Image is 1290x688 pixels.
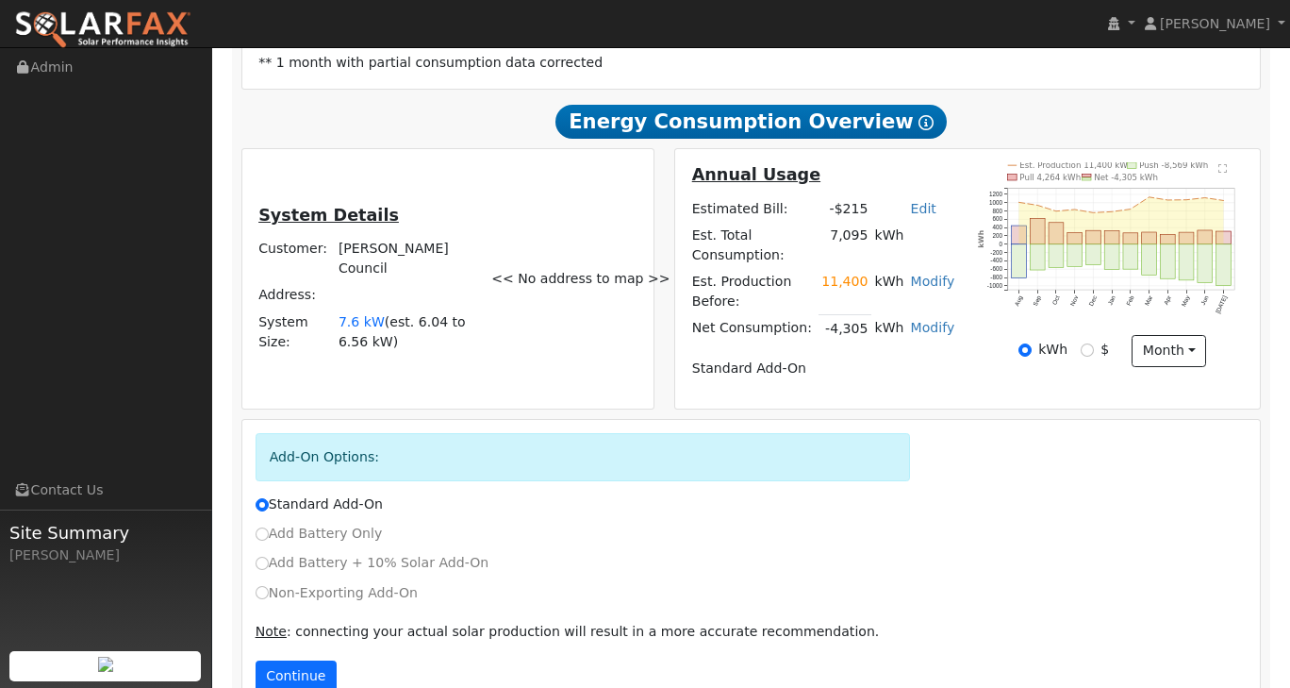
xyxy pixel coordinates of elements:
[1104,244,1119,270] rect: onclick=""
[1199,294,1210,307] text: Jun
[688,315,819,343] td: Net Consumption:
[256,498,269,512] input: Standard Add-On
[339,314,466,349] span: est. 6.04 to 6.56 kW
[1030,244,1045,270] rect: onclick=""
[1049,223,1064,244] rect: onclick=""
[1160,16,1270,31] span: [PERSON_NAME]
[1106,294,1116,307] text: Jan
[1179,244,1194,280] rect: onclick=""
[1030,218,1045,243] rect: onclick=""
[911,201,936,216] a: Edit
[1049,244,1064,268] rect: onclick=""
[871,315,907,343] td: kWh
[990,274,1002,280] text: -800
[1139,160,1208,170] text: Push -8,569 kWh
[987,282,1003,289] text: -1000
[256,586,269,599] input: Non-Exporting Add-On
[990,249,1002,256] text: -200
[871,269,907,315] td: kWh
[256,557,269,570] input: Add Battery + 10% Solar Add-On
[385,314,390,329] span: (
[1013,294,1024,308] text: Aug
[1032,294,1043,308] text: Sep
[992,215,1002,222] text: 600
[1012,226,1027,244] rect: onclick=""
[1100,340,1109,360] label: $
[1086,244,1101,265] rect: onclick=""
[393,334,399,349] span: )
[1068,294,1079,307] text: Nov
[1166,199,1169,202] circle: onclick=""
[555,105,946,139] span: Energy Consumption Overview
[1215,294,1230,315] text: [DATE]
[256,583,418,603] label: Non-Exporting Add-On
[990,258,1002,264] text: -400
[1163,294,1173,306] text: Apr
[1111,210,1114,213] circle: onclick=""
[977,230,985,248] text: kWh
[688,355,958,381] td: Standard Add-On
[1019,160,1133,170] text: Est. Production 11,400 kWh
[1179,232,1194,244] rect: onclick=""
[819,222,871,268] td: 7,095
[1148,196,1150,199] circle: onclick=""
[256,524,383,544] label: Add Battery Only
[1161,234,1176,243] rect: onclick=""
[256,495,383,514] label: Standard Add-On
[1161,244,1176,279] rect: onclick=""
[9,520,202,545] span: Site Summary
[1123,233,1138,244] rect: onclick=""
[1198,244,1213,283] rect: onclick=""
[1087,294,1098,307] text: Dec
[1223,199,1226,202] circle: onclick=""
[1181,294,1193,308] text: May
[1086,230,1101,244] rect: onclick=""
[1142,232,1157,244] rect: onclick=""
[1036,204,1039,207] circle: onclick=""
[1198,230,1213,244] rect: onclick=""
[992,224,1002,230] text: 400
[911,274,955,289] a: Modify
[819,269,871,315] td: 11,400
[1142,244,1157,276] rect: onclick=""
[256,528,269,541] input: Add Battery Only
[98,657,113,672] img: retrieve
[1125,294,1135,307] text: Feb
[819,195,871,222] td: -$215
[1073,209,1076,211] circle: onclick=""
[482,162,651,395] div: << No address to map >>
[256,433,910,481] div: Add-On Options:
[992,232,1002,239] text: 200
[692,165,820,184] u: Annual Usage
[256,553,489,573] label: Add Battery + 10% Solar Add-On
[989,191,1003,197] text: 1200
[911,320,955,335] a: Modify
[335,236,471,282] td: [PERSON_NAME] Council
[1081,344,1094,357] input: $
[1185,199,1188,202] circle: onclick=""
[1104,231,1119,244] rect: onclick=""
[256,624,880,639] span: : connecting your actual solar production will result in a more accurate recommendation.
[1204,196,1207,199] circle: onclick=""
[992,208,1002,214] text: 800
[14,10,191,50] img: SolarFax
[258,206,399,225] u: System Details
[688,195,819,222] td: Estimated Bill:
[1218,162,1227,172] text: 
[871,222,958,268] td: kWh
[256,282,336,309] td: Address:
[1067,244,1083,267] rect: onclick=""
[1017,201,1020,204] circle: onclick=""
[1094,173,1158,182] text: Net -4,305 kWh
[1130,208,1133,210] circle: onclick=""
[1019,173,1081,182] text: Pull 4,264 kWh
[989,199,1003,206] text: 1000
[9,545,202,565] div: [PERSON_NAME]
[688,269,819,315] td: Est. Production Before:
[1055,210,1058,213] circle: onclick=""
[1067,232,1083,243] rect: onclick=""
[1050,294,1061,306] text: Oct
[918,115,934,130] i: Show Help
[1012,244,1027,278] rect: onclick=""
[819,315,871,343] td: -4,305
